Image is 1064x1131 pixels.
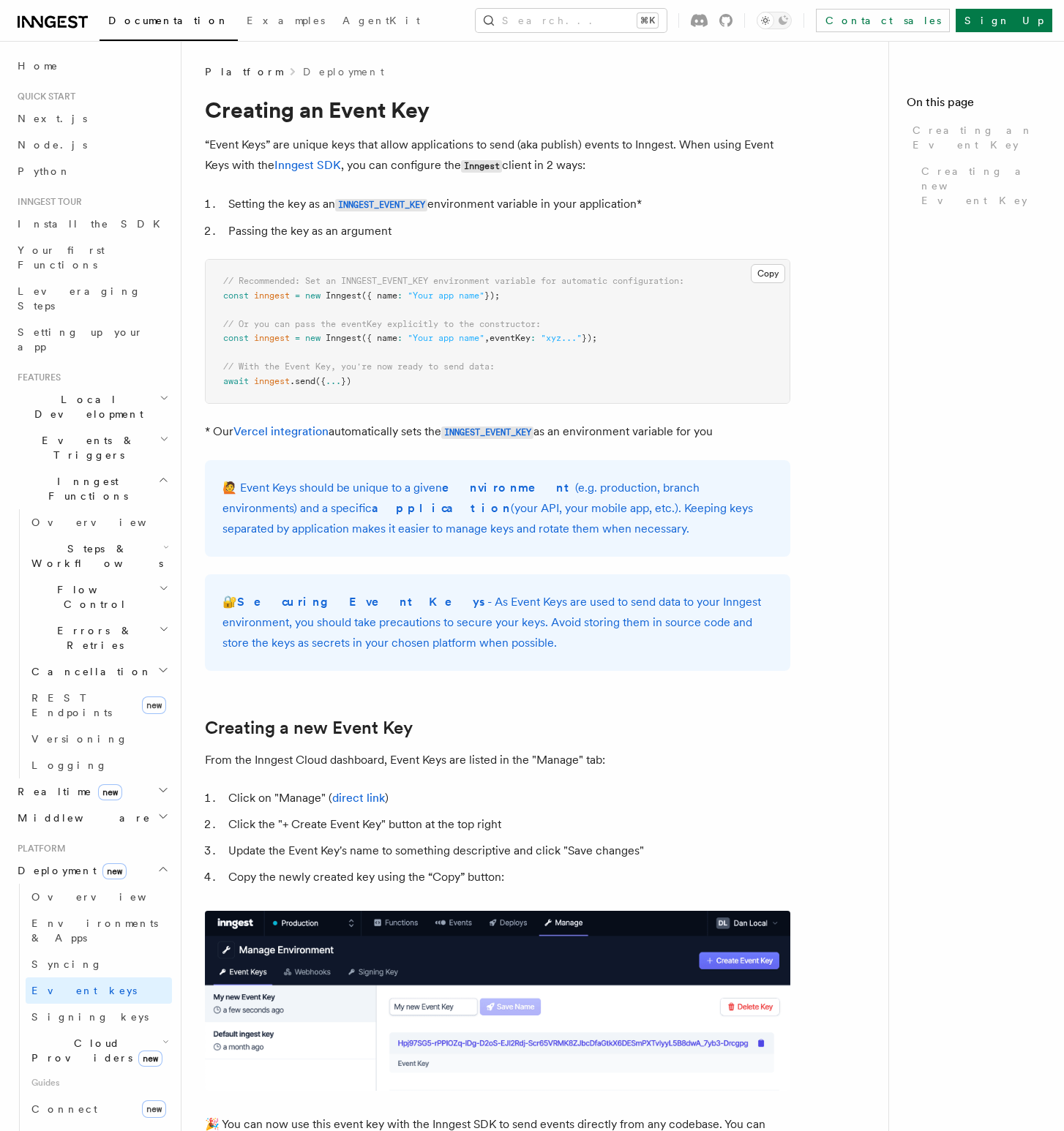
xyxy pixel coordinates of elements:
span: Logging [31,759,108,771]
span: "Your app name" [408,290,484,301]
span: const [223,290,249,301]
kbd: ⌘K [637,13,658,28]
p: From the Inngest Cloud dashboard, Event Keys are listed in the "Manage" tab: [205,750,790,770]
span: inngest [254,290,290,301]
span: , [484,333,490,343]
span: // Or you can pass the eventKey explicitly to the constructor: [223,319,541,329]
a: Overview [26,884,172,910]
strong: Securing Event Keys [237,595,487,609]
button: Inngest Functions [12,468,172,509]
a: Inngest SDK [274,158,341,172]
span: : [397,333,402,343]
span: Inngest [326,333,361,343]
span: AgentKit [342,15,420,26]
span: "xyz..." [541,333,582,343]
a: Sign Up [956,9,1052,32]
code: INNGEST_EVENT_KEY [335,199,427,211]
span: Steps & Workflows [26,541,163,571]
span: Local Development [12,392,160,421]
span: await [223,376,249,386]
span: Inngest [326,290,361,301]
button: Cloud Providersnew [26,1030,172,1071]
span: new [98,784,122,800]
span: "Your app name" [408,333,484,343]
button: Copy [751,264,785,283]
a: Signing keys [26,1004,172,1030]
span: Features [12,372,61,383]
a: Creating an Event Key [907,117,1046,158]
a: Your first Functions [12,237,172,278]
img: A newly created Event Key in the Inngest Cloud dashboard [205,911,790,1091]
span: REST Endpoints [31,692,112,718]
li: Passing the key as an argument [224,221,790,241]
span: Documentation [108,15,229,26]
span: Errors & Retries [26,623,159,653]
a: Deployment [303,64,384,79]
span: Guides [26,1071,172,1094]
span: }); [484,290,500,301]
span: Versioning [31,733,128,745]
span: inngest [254,333,290,343]
p: 🔐 - As Event Keys are used to send data to your Inngest environment, you should take precautions ... [222,592,773,653]
span: ... [326,376,341,386]
span: : [531,333,536,343]
code: Inngest [461,160,502,173]
button: Local Development [12,386,172,427]
span: new [305,290,321,301]
div: Inngest Functions [12,509,172,778]
span: Home [18,59,59,73]
button: Middleware [12,805,172,831]
span: Setting up your app [18,326,143,353]
span: ({ [315,376,326,386]
code: INNGEST_EVENT_KEY [441,427,533,439]
button: Events & Triggers [12,427,172,468]
span: Realtime [12,784,122,799]
p: “Event Keys” are unique keys that allow applications to send (aka publish) events to Inngest. Whe... [205,135,790,176]
a: Versioning [26,726,172,752]
button: Search...⌘K [476,9,667,32]
a: Syncing [26,951,172,977]
a: Vercel integration [233,424,329,438]
span: }) [341,376,351,386]
a: Contact sales [816,9,950,32]
a: Creating a new Event Key [205,718,413,738]
strong: environment [442,481,575,495]
span: Event keys [31,985,137,996]
a: Next.js [12,105,172,132]
span: new [138,1051,162,1067]
span: = [295,290,300,301]
a: Home [12,53,172,79]
button: Steps & Workflows [26,536,172,576]
span: Overview [31,891,182,903]
li: Setting the key as an environment variable in your application* [224,194,790,215]
span: // With the Event Key, you're now ready to send data: [223,361,495,372]
li: Click on "Manage" ( ) [224,788,790,808]
span: Your first Functions [18,244,105,271]
span: Platform [12,843,66,854]
p: * Our automatically sets the as an environment variable for you [205,421,790,443]
span: Leveraging Steps [18,285,141,312]
a: Logging [26,752,172,778]
a: Python [12,158,172,184]
span: Flow Control [26,582,159,612]
a: Leveraging Steps [12,278,172,319]
span: Inngest tour [12,196,82,208]
span: new [305,333,321,343]
a: Examples [238,4,334,40]
a: Overview [26,509,172,536]
span: Creating an Event Key [913,123,1046,152]
span: Middleware [12,811,151,825]
span: Platform [205,64,282,79]
li: Click the "+ Create Event Key" button at the top right [224,814,790,835]
span: Creating a new Event Key [921,164,1046,208]
span: Connect [31,1103,97,1115]
a: direct link [332,791,385,805]
a: Install the SDK [12,211,172,237]
a: INNGEST_EVENT_KEY [441,424,533,438]
li: Copy the newly created key using the “Copy” button: [224,867,790,887]
a: REST Endpointsnew [26,685,172,726]
span: Node.js [18,139,87,151]
a: AgentKit [334,4,429,40]
span: Cancellation [26,664,152,679]
span: new [142,1100,166,1118]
